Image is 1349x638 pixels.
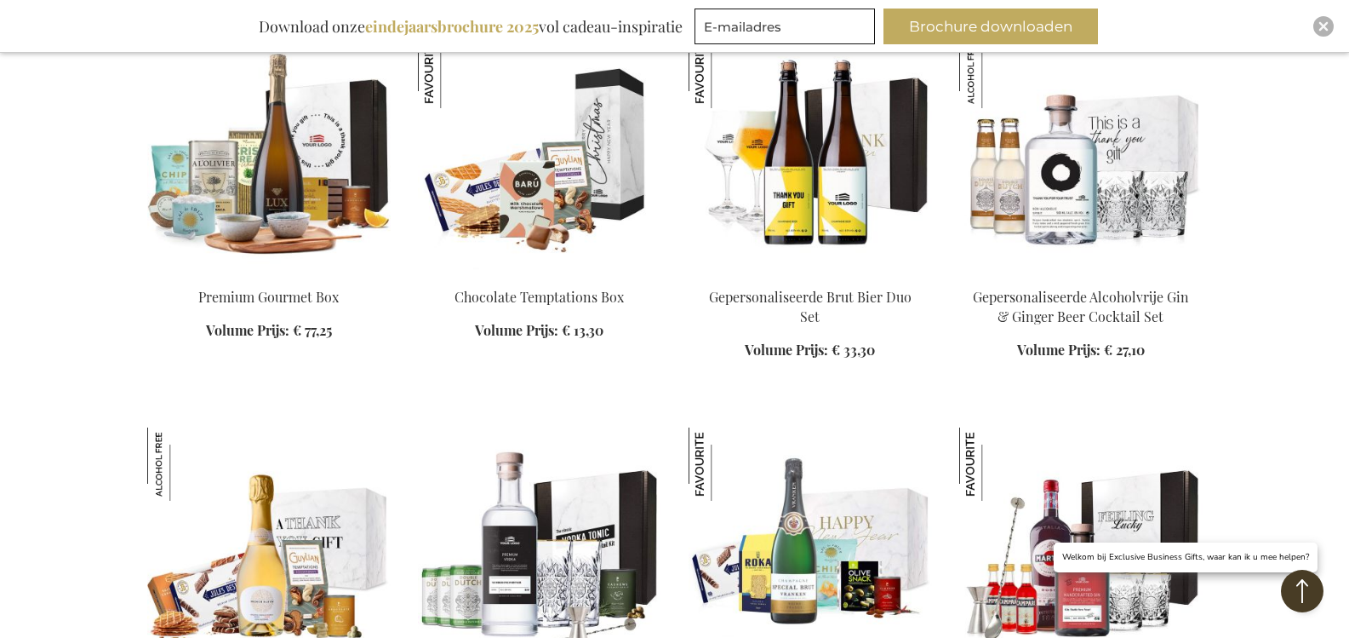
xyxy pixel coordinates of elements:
a: Volume Prijs: € 33,30 [745,341,875,360]
span: Volume Prijs: [206,321,289,339]
a: Volume Prijs: € 77,25 [206,321,332,341]
span: € 13,30 [562,321,603,339]
img: Premium Gourmet Box [147,35,391,273]
img: Chocolate Temptations Box [418,35,491,108]
a: Premium Gourmet Box [198,288,339,306]
span: Volume Prijs: [1017,341,1100,359]
a: Personalised Champagne Beer Gepersonaliseerde Brut Bier Duo Set [689,267,932,283]
button: Brochure downloaden [883,9,1098,44]
span: € 77,25 [293,321,332,339]
a: Gepersonaliseerde Alcoholvrije Gin & Ginger Beer Cocktail Set [973,288,1189,325]
img: Personalised Champagne Beer [689,35,932,273]
form: marketing offers and promotions [695,9,880,49]
span: € 33,30 [832,341,875,359]
img: Chocolate Temptations Box [418,35,661,273]
a: Personalised Non-alcoholc Gin & Ginger Beer Set Gepersonaliseerde Alcoholvrije Gin & Ginger Beer ... [959,267,1203,283]
a: Chocolate Temptations Box [454,288,624,306]
a: Premium Gourmet Box [147,267,391,283]
a: Volume Prijs: € 27,10 [1017,341,1145,360]
img: Gepersonaliseerde Brut Bier Duo Set [689,35,762,108]
img: Gepersonaliseerde Alcoholvrije Gin & Ginger Beer Cocktail Set [959,35,1032,108]
a: Chocolate Temptations Box Chocolate Temptations Box [418,267,661,283]
span: € 27,10 [1104,341,1145,359]
a: Gepersonaliseerde Brut Bier Duo Set [709,288,912,325]
div: Download onze vol cadeau-inspiratie [251,9,690,44]
img: Vranken Champagne Apéro Party Box [689,428,762,501]
span: Volume Prijs: [475,321,558,339]
a: Volume Prijs: € 13,30 [475,321,603,341]
b: eindejaarsbrochure 2025 [365,16,539,37]
div: Close [1313,16,1334,37]
input: E-mailadres [695,9,875,44]
img: De Ultieme Gepersonaliseerde Negroni Cocktail Set [959,428,1032,501]
img: Personalised Non-alcoholc Gin & Ginger Beer Set [959,35,1203,273]
img: Close [1318,21,1329,32]
img: Zoete Verwen Box - French Bloom Le Blanc Small [147,428,220,501]
span: Volume Prijs: [745,341,828,359]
